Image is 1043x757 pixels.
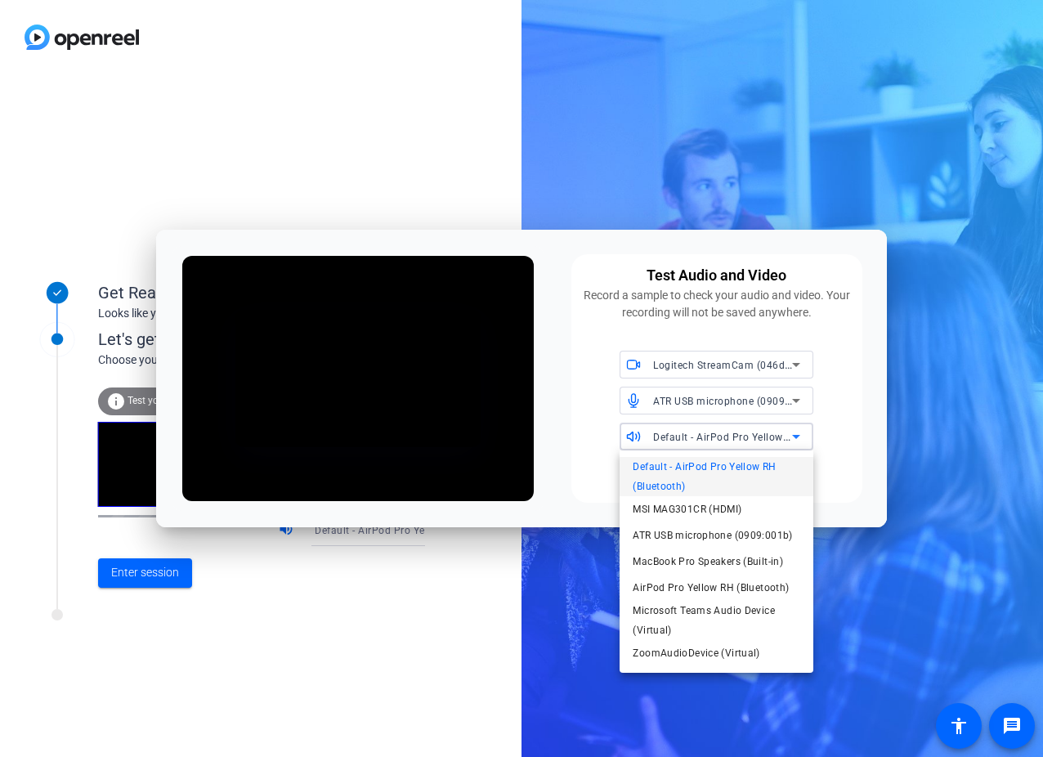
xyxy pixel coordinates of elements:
[633,457,800,496] span: Default - AirPod Pro Yellow RH (Bluetooth)
[633,578,789,598] span: AirPod Pro Yellow RH (Bluetooth)
[633,601,800,640] span: Microsoft Teams Audio Device (Virtual)
[633,643,759,663] span: ZoomAudioDevice (Virtual)
[633,526,792,545] span: ATR USB microphone (0909:001b)
[633,552,783,571] span: MacBook Pro Speakers (Built-in)
[633,499,741,519] span: MSI MAG301CR (HDMI)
